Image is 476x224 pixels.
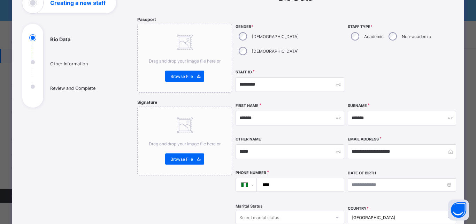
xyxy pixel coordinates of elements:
label: Date of Birth [348,171,376,175]
span: COUNTRY [348,206,369,211]
span: Marital Status [236,204,262,209]
label: [DEMOGRAPHIC_DATA] [252,34,299,39]
span: Gender [236,24,344,29]
span: Signature [137,100,157,105]
div: Select marital status [239,211,279,224]
label: Other Name [236,137,261,142]
span: Browse File [170,74,193,79]
span: Staff Type [348,24,456,29]
div: Drag and drop your image file here orBrowse File [137,24,232,93]
div: Drag and drop your image file here orBrowse File [137,107,232,175]
label: First Name [236,103,259,108]
button: Open asap [448,200,469,221]
label: Staff ID [236,70,252,74]
div: [GEOGRAPHIC_DATA] [352,215,443,220]
label: Email Address [348,137,379,142]
label: Phone Number [236,171,266,175]
label: Non-academic [402,34,431,39]
span: Browse File [170,157,193,162]
label: Academic [364,34,384,39]
label: [DEMOGRAPHIC_DATA] [252,49,299,54]
span: Drag and drop your image file here or [149,141,221,146]
span: Drag and drop your image file here or [149,58,221,64]
span: Passport [137,17,156,22]
label: Surname [348,103,367,108]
